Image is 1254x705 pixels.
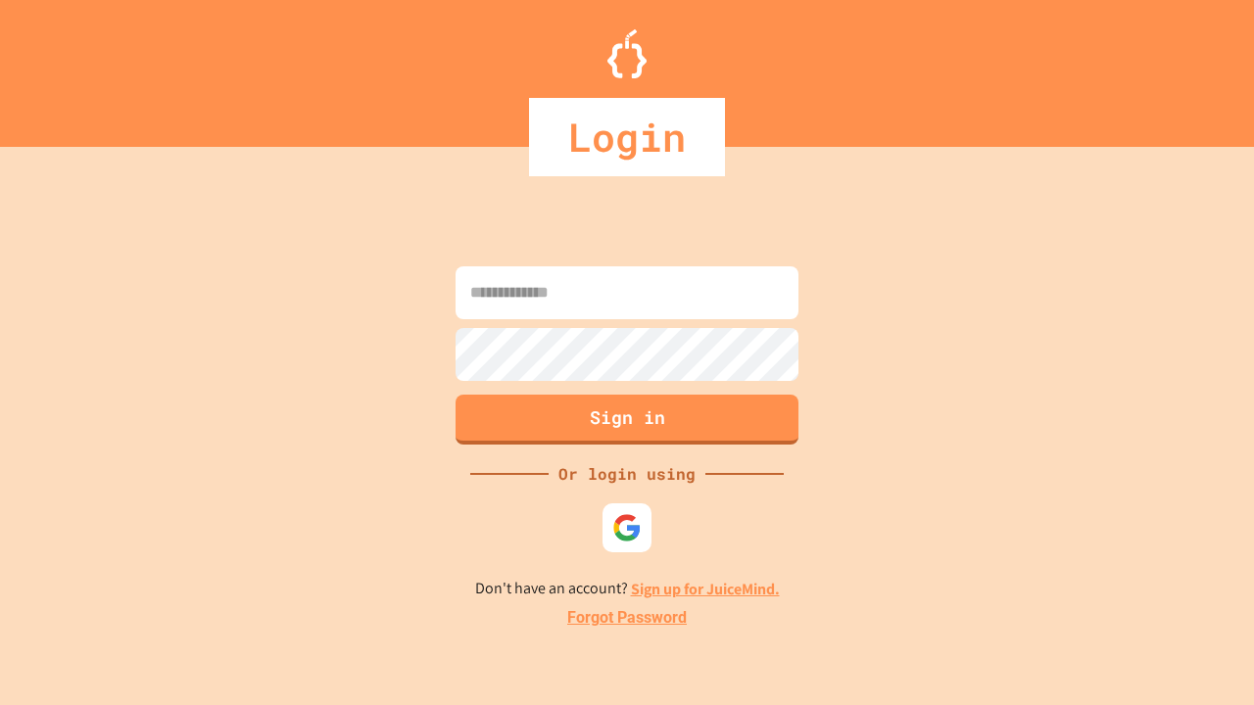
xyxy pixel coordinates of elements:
[607,29,647,78] img: Logo.svg
[567,606,687,630] a: Forgot Password
[456,395,798,445] button: Sign in
[549,462,705,486] div: Or login using
[631,579,780,599] a: Sign up for JuiceMind.
[529,98,725,176] div: Login
[475,577,780,601] p: Don't have an account?
[612,513,642,542] img: google-icon.svg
